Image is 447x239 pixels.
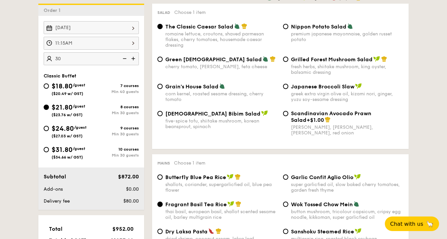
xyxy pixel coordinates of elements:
[91,132,139,136] div: Min 30 guests
[165,111,261,117] span: [DEMOGRAPHIC_DATA] Bibim Salad
[227,174,233,180] img: icon-vegan.f8ff3823.svg
[157,10,170,15] span: Salad
[291,56,373,63] span: Grilled Forest Mushroom Salad
[44,83,49,89] input: $18.80/guest($20.49 w/ GST)7 coursesMin 40 guests
[283,111,288,116] input: Scandinavian Avocado Prawn Salad+$1.00[PERSON_NAME], [PERSON_NAME], [PERSON_NAME], red onion
[354,174,361,180] img: icon-vegan.f8ff3823.svg
[157,84,163,89] input: Grain's House Saladcorn kernel, roasted sesame dressing, cherry tomato
[91,126,139,130] div: 9 courses
[165,83,219,90] span: Grain's House Salad
[91,153,139,158] div: Min 30 guests
[165,91,278,102] div: corn kernel, roasted sesame dressing, cherry tomato
[208,228,214,234] img: icon-spicy.37a8142b.svg
[44,52,139,65] input: Number of guests
[165,31,278,48] div: romaine lettuce, croutons, shaved parmesan flakes, cherry tomatoes, housemade caesar dressing
[174,160,205,166] span: Choose 1 item
[52,82,73,90] span: $18.80
[129,52,139,65] img: icon-add.58712e84.svg
[73,146,85,151] span: /guest
[291,24,346,30] span: Nippon Potato Salad
[283,229,288,234] input: Sanshoku Steamed Ricemultigrain rice, roasted black soybean
[174,10,206,15] span: Choose 1 item
[291,64,403,75] div: fresh herbs, shiitake mushroom, king oyster, balsamic dressing
[165,228,208,235] span: Dry Laksa Pasta
[52,134,83,138] span: ($27.03 w/ GST)
[241,23,247,29] img: icon-chef-hat.a58ddaea.svg
[234,23,240,29] img: icon-vegetarian.fe4039eb.svg
[157,202,163,207] input: Fragrant Basil Tea Ricethai basil, european basil, shallot scented sesame oil, barley multigrain ...
[118,173,139,180] span: $872.00
[291,201,353,208] span: Wok Tossed Chow Mein
[165,64,278,70] div: cherry tomato, [PERSON_NAME], feta cheese
[126,186,139,192] span: $0.00
[353,201,359,207] img: icon-vegetarian.fe4039eb.svg
[74,125,87,130] span: /guest
[347,23,353,29] img: icon-vegetarian.fe4039eb.svg
[283,174,288,180] input: Garlic Confit Aglio Oliosuper garlicfied oil, slow baked cherry tomatoes, garden fresh thyme
[157,174,163,180] input: Butterfly Blue Pea Riceshallots, coriander, supergarlicfied oil, blue pea flower
[165,24,233,30] span: The Classic Caesar Salad
[123,198,139,204] span: $80.00
[283,57,288,62] input: Grilled Forest Mushroom Saladfresh herbs, shiitake mushroom, king oyster, balsamic dressing
[165,174,226,180] span: Butterfly Blue Pea Rice
[355,228,361,234] img: icon-vegan.f8ff3823.svg
[283,202,288,207] input: Wok Tossed Chow Meinbutton mushroom, tricolour capsicum, cripsy egg noodle, kikkoman, super garli...
[157,24,163,29] input: The Classic Caesar Saladromaine lettuce, croutons, shaved parmesan flakes, cherry tomatoes, house...
[291,91,403,102] div: greek extra virgin olive oil, kizami nori, ginger, yuzu soy-sesame dressing
[44,147,49,152] input: $31.80/guest($34.66 w/ GST)10 coursesMin 30 guests
[52,155,83,160] span: ($34.66 w/ GST)
[291,228,354,235] span: Sanshoku Steamed Rice
[44,73,76,79] span: Classic Buffet
[91,89,139,94] div: Min 40 guests
[112,226,134,232] span: $952.00
[44,21,139,34] input: Event date
[165,56,262,63] span: Green [DEMOGRAPHIC_DATA] Salad
[44,37,139,50] input: Event time
[385,216,439,231] button: Chat with us🦙
[44,105,49,110] input: $21.80/guest($23.76 w/ GST)8 coursesMin 30 guests
[381,56,387,62] img: icon-chef-hat.a58ddaea.svg
[306,117,324,123] span: +$1.00
[165,201,227,208] span: Fragrant Basil Tea Rice
[73,104,85,109] span: /guest
[325,117,331,122] img: icon-chef-hat.a58ddaea.svg
[291,209,403,220] div: button mushroom, tricolour capsicum, cripsy egg noodle, kikkoman, super garlicfied oil
[263,56,268,62] img: icon-vegetarian.fe4039eb.svg
[291,31,403,42] div: premium japanese mayonnaise, golden russet potato
[44,198,70,204] span: Delivery fee
[283,24,288,29] input: Nippon Potato Saladpremium japanese mayonnaise, golden russet potato
[165,209,278,220] div: thai basil, european basil, shallot scented sesame oil, barley multigrain rice
[52,125,74,133] span: $24.80
[157,57,163,62] input: Green [DEMOGRAPHIC_DATA] Saladcherry tomato, [PERSON_NAME], feta cheese
[235,201,241,207] img: icon-chef-hat.a58ddaea.svg
[355,83,362,89] img: icon-vegan.f8ff3823.svg
[291,182,403,193] div: super garlicfied oil, slow baked cherry tomatoes, garden fresh thyme
[373,56,380,62] img: icon-vegan.f8ff3823.svg
[91,147,139,152] div: 10 courses
[119,52,129,65] img: icon-reduce.1d2dbef1.svg
[390,221,423,227] span: Chat with us
[44,126,49,131] input: $24.80/guest($27.03 w/ GST)9 coursesMin 30 guests
[261,110,268,116] img: icon-vegan.f8ff3823.svg
[283,84,288,89] input: Japanese Broccoli Slawgreek extra virgin olive oil, kizami nori, ginger, yuzu soy-sesame dressing
[73,83,85,87] span: /guest
[157,229,163,234] input: Dry Laksa Pastadried shrimp, coconut cream, laksa leaf
[157,161,170,166] span: Mains
[165,182,278,193] div: shallots, coriander, supergarlicfied oil, blue pea flower
[52,146,73,154] span: $31.80
[52,104,73,112] span: $21.80
[52,113,83,117] span: ($23.76 w/ GST)
[52,91,83,96] span: ($20.49 w/ GST)
[227,201,234,207] img: icon-vegan.f8ff3823.svg
[270,56,276,62] img: icon-chef-hat.a58ddaea.svg
[291,110,371,123] span: Scandinavian Avocado Prawn Salad
[91,83,139,88] div: 7 courses
[235,174,241,180] img: icon-chef-hat.a58ddaea.svg
[44,186,63,192] span: Add-ons
[91,105,139,109] div: 8 courses
[165,118,278,129] div: five-spice tofu, shiitake mushroom, korean beansprout, spinach
[44,8,63,13] span: Order 1
[291,83,354,90] span: Japanese Broccoli Slaw
[49,226,62,232] span: Total
[426,220,434,228] span: 🦙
